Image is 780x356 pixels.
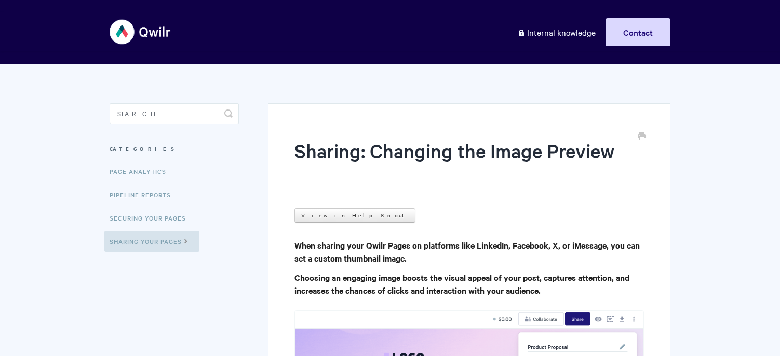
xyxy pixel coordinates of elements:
a: Contact [606,18,670,46]
h1: Sharing: Changing the Image Preview [294,138,628,182]
a: Page Analytics [110,161,174,182]
a: Sharing Your Pages [104,231,199,252]
a: Print this Article [638,131,646,143]
h4: Choosing an engaging image boosts the visual appeal of your post, captures attention, and increas... [294,271,644,297]
h4: When sharing your Qwilr Pages on platforms like LinkedIn, Facebook, X, or iMessage, you can set a... [294,239,644,265]
a: Pipeline reports [110,184,179,205]
a: View in Help Scout [294,208,415,223]
a: Securing Your Pages [110,208,194,228]
img: Qwilr Help Center [110,12,171,51]
a: Internal knowledge [509,18,603,46]
h3: Categories [110,140,239,158]
input: Search [110,103,239,124]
